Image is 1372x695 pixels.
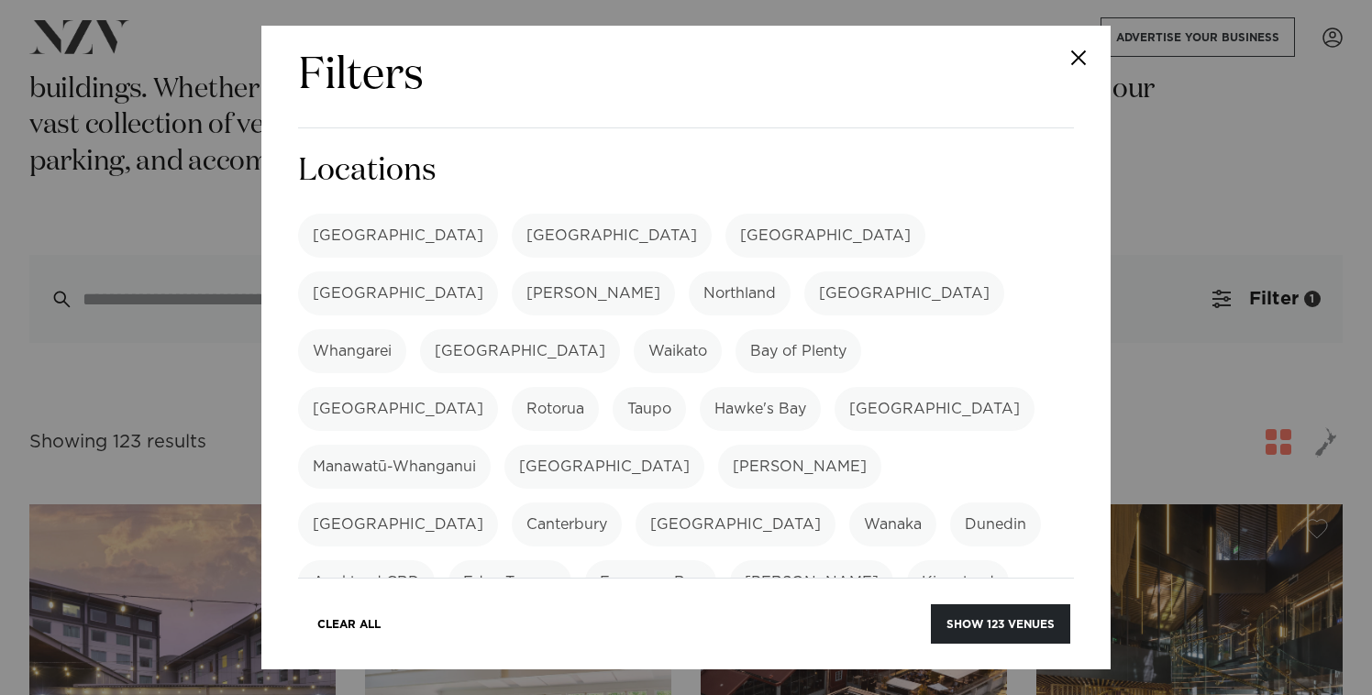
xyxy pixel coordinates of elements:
label: [PERSON_NAME] [718,445,881,489]
label: [GEOGRAPHIC_DATA] [725,214,925,258]
label: Dunedin [950,502,1041,546]
label: [PERSON_NAME] [730,560,893,604]
label: [GEOGRAPHIC_DATA] [298,271,498,315]
label: [GEOGRAPHIC_DATA] [804,271,1004,315]
label: Bay of Plenty [736,329,861,373]
h2: Filters [298,48,424,105]
label: [GEOGRAPHIC_DATA] [636,502,835,546]
button: Clear All [302,604,396,644]
label: [GEOGRAPHIC_DATA] [835,387,1035,431]
label: Taupo [613,387,686,431]
label: [GEOGRAPHIC_DATA] [298,387,498,431]
button: Close [1046,26,1111,90]
label: [GEOGRAPHIC_DATA] [504,445,704,489]
label: Hawke's Bay [700,387,821,431]
label: Freemans Bay [585,560,716,604]
label: [GEOGRAPHIC_DATA] [420,329,620,373]
label: Wanaka [849,502,936,546]
label: Whangarei [298,329,406,373]
label: Northland [689,271,791,315]
h3: Locations [298,150,1074,192]
button: Show 123 venues [931,604,1070,644]
label: [GEOGRAPHIC_DATA] [298,214,498,258]
label: [PERSON_NAME] [512,271,675,315]
label: Waikato [634,329,722,373]
label: Kingsland [907,560,1009,604]
label: [GEOGRAPHIC_DATA] [298,502,498,546]
label: [GEOGRAPHIC_DATA] [512,214,712,258]
label: Canterbury [512,502,622,546]
label: Eden Terrace [448,560,571,604]
label: Rotorua [512,387,599,431]
label: Manawatū-Whanganui [298,445,491,489]
label: Auckland CBD [298,560,435,604]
